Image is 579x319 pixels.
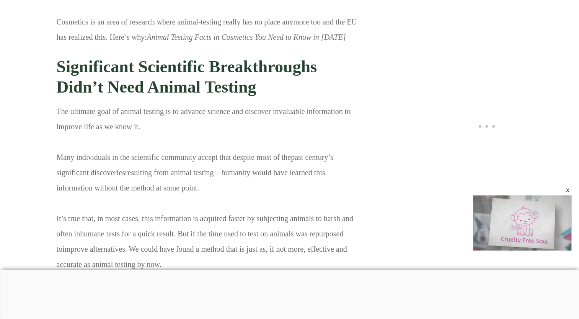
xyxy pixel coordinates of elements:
[147,33,346,41] a: Animal Testing Facts in Cosmetics You Need to Know in [DATE]
[57,57,317,96] strong: Significant Scientific Breakthroughs Didn’t Need Animal Testing
[430,31,545,126] iframe: Advertisement
[62,245,125,253] a: improve alternatives
[564,187,571,193] div: x
[97,270,482,317] iframe: Advertisement
[57,153,333,177] a: past century’s significant discoveries
[473,195,571,251] div: Video Player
